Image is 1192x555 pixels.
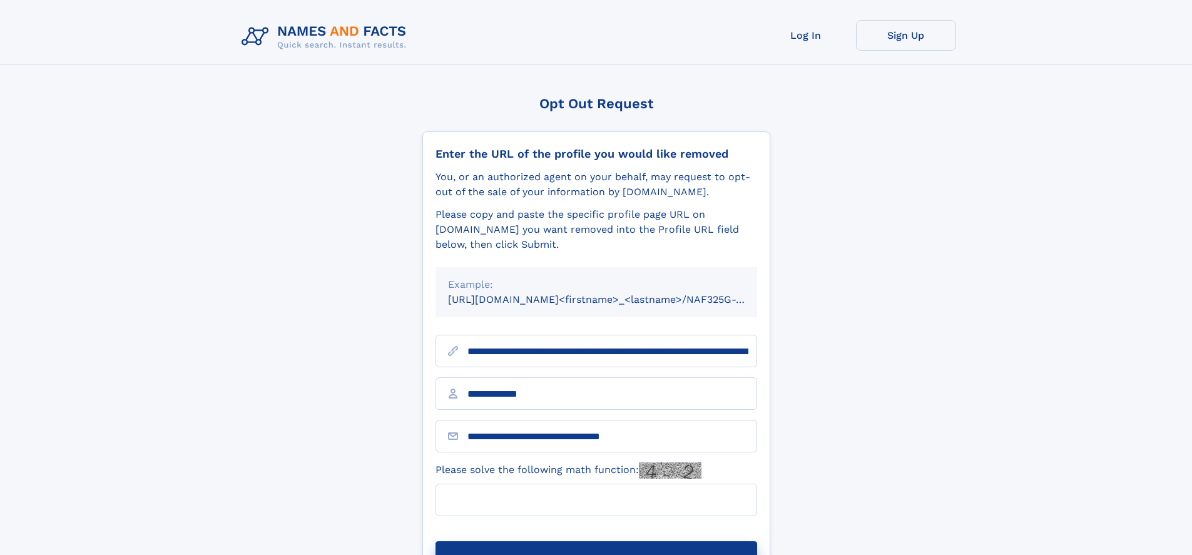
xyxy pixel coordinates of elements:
img: Logo Names and Facts [237,20,417,54]
a: Log In [756,20,856,51]
div: Opt Out Request [422,96,770,111]
small: [URL][DOMAIN_NAME]<firstname>_<lastname>/NAF325G-xxxxxxxx [448,293,781,305]
div: Enter the URL of the profile you would like removed [436,147,757,161]
div: Please copy and paste the specific profile page URL on [DOMAIN_NAME] you want removed into the Pr... [436,207,757,252]
div: Example: [448,277,745,292]
label: Please solve the following math function: [436,462,701,479]
a: Sign Up [856,20,956,51]
div: You, or an authorized agent on your behalf, may request to opt-out of the sale of your informatio... [436,170,757,200]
